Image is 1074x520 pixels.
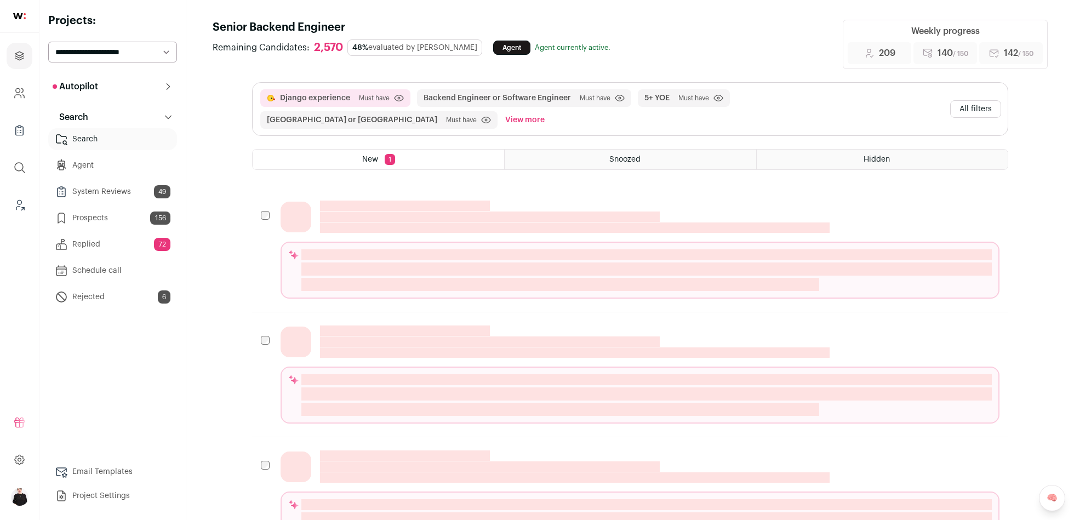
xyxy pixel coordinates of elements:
span: Snoozed [609,156,641,163]
div: Weekly progress [911,25,980,38]
span: 1 [385,154,395,165]
div: 2,570 [314,41,343,55]
a: Email Templates [48,461,177,483]
span: 209 [879,47,895,60]
span: 49 [154,185,170,198]
img: 9240684-medium_jpg [11,488,28,506]
span: / 150 [953,50,968,57]
a: System Reviews49 [48,181,177,203]
button: [GEOGRAPHIC_DATA] or [GEOGRAPHIC_DATA] [267,115,437,125]
span: New [362,156,378,163]
span: 156 [150,212,170,225]
p: Autopilot [53,80,98,93]
button: Search [48,106,177,128]
span: 142 [1004,47,1033,60]
span: Must have [580,94,610,102]
a: Snoozed [505,150,756,169]
a: Prospects156 [48,207,177,229]
a: 🧠 [1039,485,1065,511]
span: 48% [352,44,368,52]
button: 5+ YOE [644,93,670,104]
span: Remaining Candidates: [213,41,310,54]
span: / 150 [1018,50,1033,57]
button: Backend Engineer or Software Engineer [424,93,571,104]
button: Open dropdown [11,488,28,506]
a: Hidden [757,150,1008,169]
a: Project Settings [48,485,177,507]
a: Leads (Backoffice) [7,192,32,218]
div: evaluated by [PERSON_NAME] [347,39,482,56]
span: 6 [158,290,170,304]
button: View more [503,111,547,129]
span: Must have [359,94,390,102]
a: Company and ATS Settings [7,80,32,106]
span: Hidden [864,156,890,163]
p: Search [53,111,88,124]
a: Agent [48,155,177,176]
a: Projects [7,43,32,69]
a: Schedule call [48,260,177,282]
a: Agent [493,41,530,55]
span: Must have [678,94,709,102]
span: 140 [938,47,968,60]
span: Agent currently active. [535,44,610,51]
a: Search [48,128,177,150]
h2: Projects: [48,13,177,28]
button: All filters [950,100,1001,118]
a: Rejected6 [48,286,177,308]
span: Must have [446,116,477,124]
button: Django experience [280,93,350,104]
button: Autopilot [48,76,177,98]
img: wellfound-shorthand-0d5821cbd27db2630d0214b213865d53afaa358527fdda9d0ea32b1df1b89c2c.svg [13,13,26,19]
a: Company Lists [7,117,32,144]
span: 72 [154,238,170,251]
h1: Senior Backend Engineer [213,20,617,35]
a: Replied72 [48,233,177,255]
